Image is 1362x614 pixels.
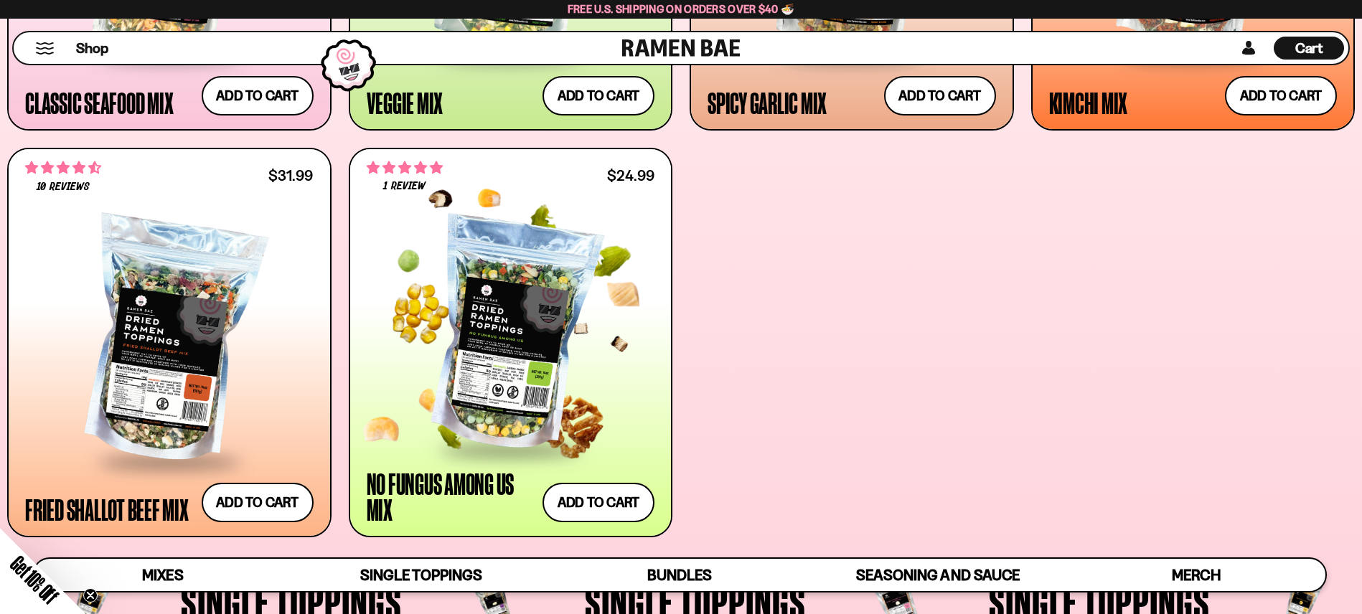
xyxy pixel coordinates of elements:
[884,76,996,115] button: Add to cart
[383,181,425,192] span: 1 review
[1049,90,1128,115] div: Kimchi Mix
[34,559,292,591] a: Mixes
[76,37,108,60] a: Shop
[1274,32,1344,64] div: Cart
[142,566,183,584] span: Mixes
[1295,39,1323,57] span: Cart
[607,169,654,182] div: $24.99
[202,483,314,522] button: Add to cart
[1225,76,1337,115] button: Add to cart
[856,566,1019,584] span: Seasoning and Sauce
[360,566,482,584] span: Single Toppings
[1067,559,1325,591] a: Merch
[550,559,809,591] a: Bundles
[25,159,101,177] span: 4.60 stars
[647,566,712,584] span: Bundles
[367,90,443,115] div: Veggie Mix
[367,159,443,177] span: 5.00 stars
[809,559,1067,591] a: Seasoning and Sauce
[25,496,189,522] div: Fried Shallot Beef Mix
[76,39,108,58] span: Shop
[543,483,654,522] button: Add to cart
[25,90,173,115] div: Classic Seafood Mix
[1172,566,1220,584] span: Merch
[83,588,98,603] button: Close teaser
[543,76,654,115] button: Add to cart
[349,148,673,537] a: 5.00 stars 1 review $24.99 No Fungus Among Us Mix Add to cart
[35,42,55,55] button: Mobile Menu Trigger
[367,471,536,522] div: No Fungus Among Us Mix
[708,90,827,115] div: Spicy Garlic Mix
[7,148,332,537] a: 4.60 stars 10 reviews $31.99 Fried Shallot Beef Mix Add to cart
[202,76,314,115] button: Add to cart
[568,2,795,16] span: Free U.S. Shipping on Orders over $40 🍜
[292,559,550,591] a: Single Toppings
[6,552,62,608] span: Get 10% Off
[268,169,313,182] div: $31.99
[37,181,89,193] span: 10 reviews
